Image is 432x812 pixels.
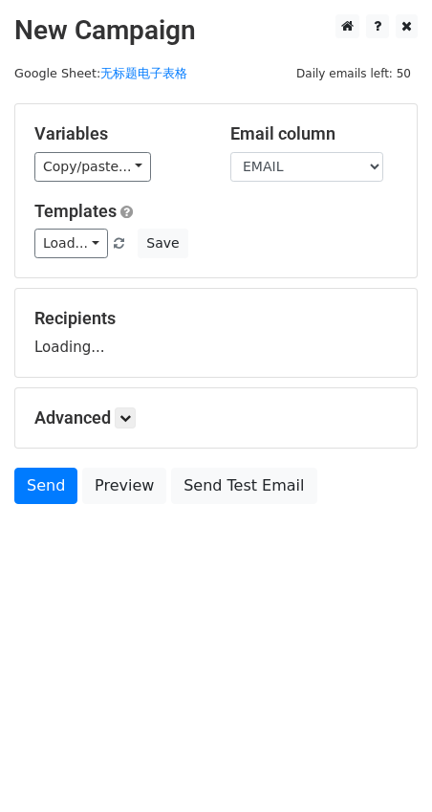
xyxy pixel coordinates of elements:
[14,66,187,80] small: Google Sheet:
[34,229,108,258] a: Load...
[34,308,398,358] div: Loading...
[34,201,117,221] a: Templates
[82,468,166,504] a: Preview
[230,123,398,144] h5: Email column
[34,152,151,182] a: Copy/paste...
[100,66,187,80] a: 无标题电子表格
[14,468,77,504] a: Send
[34,407,398,428] h5: Advanced
[14,14,418,47] h2: New Campaign
[34,123,202,144] h5: Variables
[138,229,187,258] button: Save
[290,66,418,80] a: Daily emails left: 50
[290,63,418,84] span: Daily emails left: 50
[171,468,316,504] a: Send Test Email
[34,308,398,329] h5: Recipients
